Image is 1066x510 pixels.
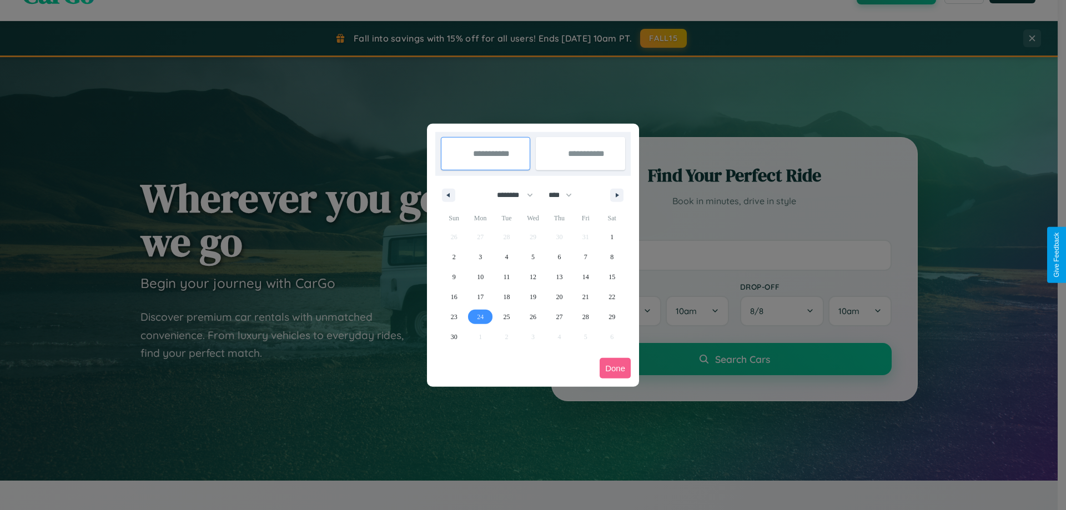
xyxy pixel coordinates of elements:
span: 13 [556,267,562,287]
button: Done [600,358,631,378]
button: 1 [599,227,625,247]
button: 29 [599,307,625,327]
button: 16 [441,287,467,307]
span: 1 [610,227,614,247]
span: 21 [582,287,589,307]
span: 9 [452,267,456,287]
button: 8 [599,247,625,267]
span: 16 [451,287,457,307]
span: 27 [556,307,562,327]
button: 24 [467,307,493,327]
button: 12 [520,267,546,287]
span: 10 [477,267,484,287]
span: Mon [467,209,493,227]
span: Wed [520,209,546,227]
button: 5 [520,247,546,267]
span: Sun [441,209,467,227]
button: 7 [572,247,599,267]
span: 29 [609,307,615,327]
span: Tue [494,209,520,227]
button: 19 [520,287,546,307]
button: 20 [546,287,572,307]
span: 20 [556,287,562,307]
span: 30 [451,327,457,347]
button: 3 [467,247,493,267]
span: 24 [477,307,484,327]
span: Fri [572,209,599,227]
span: 18 [504,287,510,307]
span: 8 [610,247,614,267]
button: 28 [572,307,599,327]
button: 11 [494,267,520,287]
span: 22 [609,287,615,307]
span: 23 [451,307,457,327]
span: 5 [531,247,535,267]
span: 6 [557,247,561,267]
span: Sat [599,209,625,227]
button: 15 [599,267,625,287]
span: 11 [504,267,510,287]
button: 10 [467,267,493,287]
button: 13 [546,267,572,287]
button: 30 [441,327,467,347]
button: 2 [441,247,467,267]
span: 7 [584,247,587,267]
button: 21 [572,287,599,307]
span: 2 [452,247,456,267]
span: 17 [477,287,484,307]
span: 4 [505,247,509,267]
button: 25 [494,307,520,327]
span: 19 [530,287,536,307]
button: 17 [467,287,493,307]
button: 9 [441,267,467,287]
span: 15 [609,267,615,287]
span: 28 [582,307,589,327]
span: 26 [530,307,536,327]
span: 25 [504,307,510,327]
button: 27 [546,307,572,327]
span: Thu [546,209,572,227]
button: 26 [520,307,546,327]
span: 3 [479,247,482,267]
button: 6 [546,247,572,267]
div: Give Feedback [1053,233,1060,277]
button: 22 [599,287,625,307]
span: 12 [530,267,536,287]
button: 4 [494,247,520,267]
button: 23 [441,307,467,327]
button: 14 [572,267,599,287]
button: 18 [494,287,520,307]
span: 14 [582,267,589,287]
